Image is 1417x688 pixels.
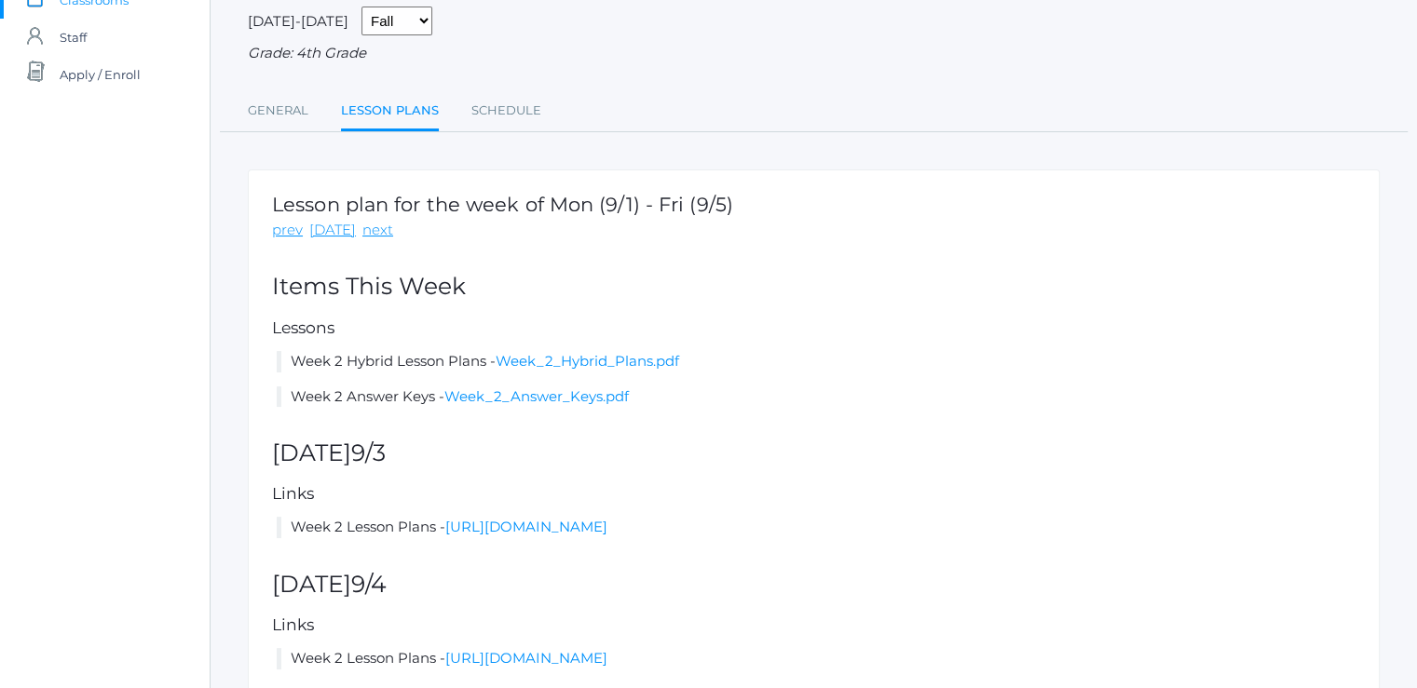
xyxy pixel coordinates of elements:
[341,92,439,132] a: Lesson Plans
[248,43,1380,64] div: Grade: 4th Grade
[496,352,679,370] a: Week_2_Hybrid_Plans.pdf
[309,220,356,241] a: [DATE]
[277,386,1356,408] li: Week 2 Answer Keys -
[272,485,1356,503] h5: Links
[351,570,387,598] span: 9/4
[277,648,1356,669] li: Week 2 Lesson Plans -
[444,387,629,405] a: Week_2_Answer_Keys.pdf
[248,12,348,30] span: [DATE]-[DATE]
[277,517,1356,538] li: Week 2 Lesson Plans -
[272,220,303,241] a: prev
[272,616,1356,634] h5: Links
[272,572,1356,598] h2: [DATE]
[248,92,308,129] a: General
[351,438,386,466] span: 9/3
[277,351,1356,372] li: Week 2 Hybrid Lesson Plans -
[445,518,607,535] a: [URL][DOMAIN_NAME]
[445,649,607,667] a: [URL][DOMAIN_NAME]
[471,92,541,129] a: Schedule
[272,194,733,215] h1: Lesson plan for the week of Mon (9/1) - Fri (9/5)
[272,319,1356,337] h5: Lessons
[60,56,141,93] span: Apply / Enroll
[272,274,1356,300] h2: Items This Week
[362,220,393,241] a: next
[60,19,87,56] span: Staff
[272,440,1356,466] h2: [DATE]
